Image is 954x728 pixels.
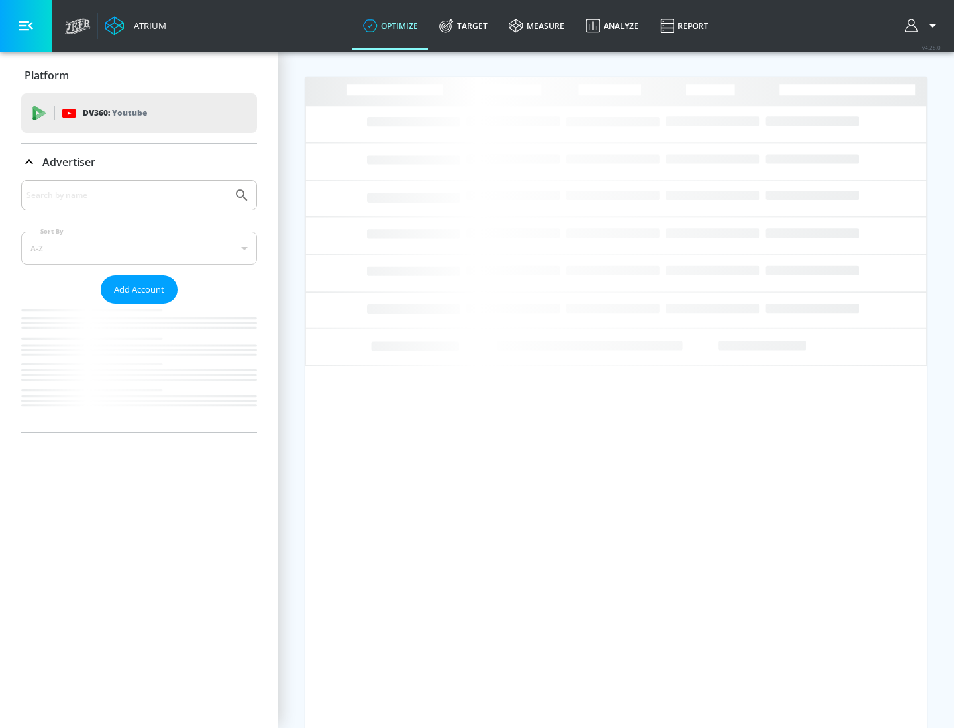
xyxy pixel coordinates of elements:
span: v 4.28.0 [922,44,941,51]
button: Add Account [101,275,178,304]
p: DV360: [83,106,147,120]
div: Advertiser [21,180,257,432]
label: Sort By [38,227,66,236]
div: Platform [21,57,257,94]
div: DV360: Youtube [21,93,257,133]
p: Advertiser [42,155,95,169]
nav: list of Advertiser [21,304,257,432]
a: Report [649,2,719,50]
p: Youtube [112,106,147,120]
a: optimize [352,2,429,50]
a: measure [498,2,575,50]
div: Advertiser [21,144,257,181]
input: Search by name [26,187,227,204]
span: Add Account [114,282,164,297]
a: Target [429,2,498,50]
div: A-Z [21,232,257,265]
p: Platform [25,68,69,83]
a: Analyze [575,2,649,50]
a: Atrium [105,16,166,36]
div: Atrium [129,20,166,32]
